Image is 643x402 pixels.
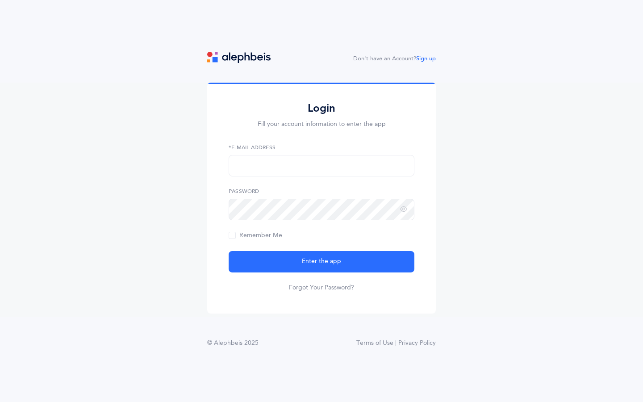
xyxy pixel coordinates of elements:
p: Fill your account information to enter the app [229,120,414,129]
div: © Alephbeis 2025 [207,339,259,348]
label: *E-Mail Address [229,143,414,151]
label: Password [229,187,414,195]
a: Terms of Use | Privacy Policy [356,339,436,348]
h2: Login [229,101,414,115]
div: Don't have an Account? [353,54,436,63]
img: logo.svg [207,52,271,63]
span: Enter the app [302,257,341,266]
a: Forgot Your Password? [289,283,354,292]
span: Remember Me [229,232,282,239]
button: Enter the app [229,251,414,272]
a: Sign up [416,55,436,62]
